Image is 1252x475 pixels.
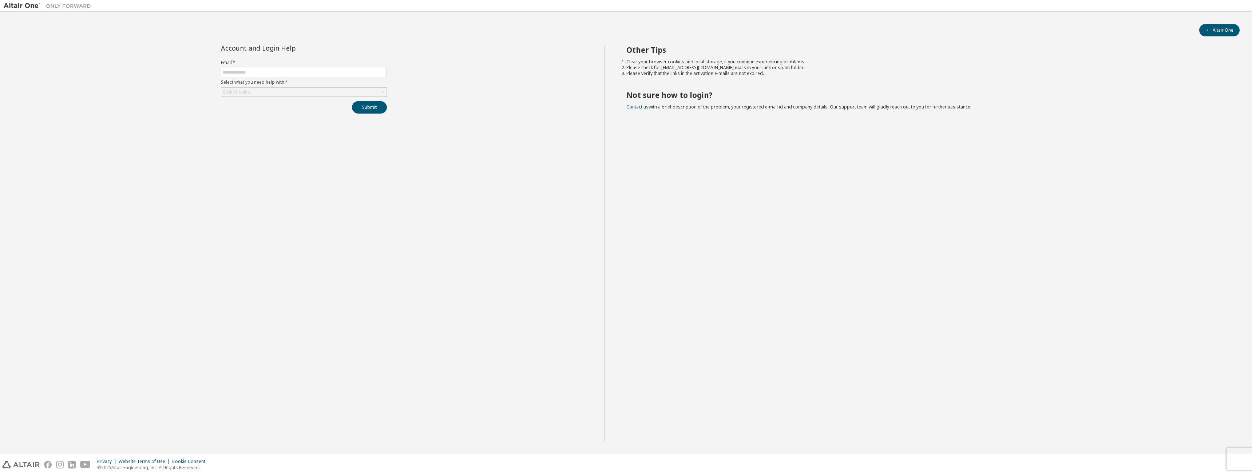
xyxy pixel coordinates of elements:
label: Select what you need help with [221,79,387,85]
img: altair_logo.svg [2,461,40,468]
div: Privacy [97,459,119,464]
div: Cookie Consent [172,459,210,464]
div: Click to select [223,89,251,95]
li: Clear your browser cookies and local storage, if you continue experiencing problems. [626,59,1227,65]
a: Contact us [626,104,649,110]
li: Please check for [EMAIL_ADDRESS][DOMAIN_NAME] mails in your junk or spam folder. [626,65,1227,71]
p: © 2025 Altair Engineering, Inc. All Rights Reserved. [97,464,210,471]
button: Submit [352,101,387,114]
div: Website Terms of Use [119,459,172,464]
li: Please verify that the links in the activation e-mails are not expired. [626,71,1227,76]
img: facebook.svg [44,461,52,468]
img: linkedin.svg [68,461,76,468]
h2: Not sure how to login? [626,90,1227,100]
span: with a brief description of the problem, your registered e-mail id and company details. Our suppo... [626,104,971,110]
img: instagram.svg [56,461,64,468]
label: Email [221,60,387,66]
div: Account and Login Help [221,45,354,51]
h2: Other Tips [626,45,1227,55]
img: Altair One [4,2,95,9]
button: Altair One [1199,24,1240,36]
img: youtube.svg [80,461,91,468]
div: Click to select [221,88,387,96]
